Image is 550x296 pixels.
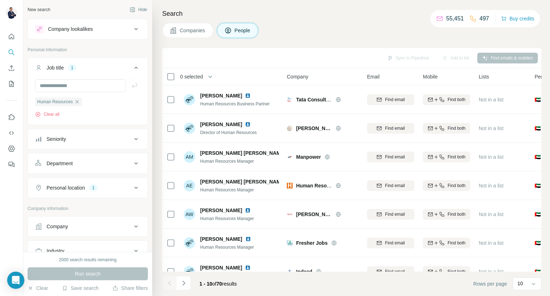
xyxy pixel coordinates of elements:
[200,159,254,164] span: Human Resources Manager
[199,281,212,287] span: 1 - 10
[423,73,438,80] span: Mobile
[448,125,465,132] span: Find both
[28,218,148,235] button: Company
[59,257,117,263] div: 2000 search results remaining
[535,268,541,275] span: 🇦🇪
[367,123,414,134] button: Find email
[296,97,360,102] span: Tata Consultancy Services
[47,247,64,254] div: Industry
[287,73,308,80] span: Company
[479,154,503,160] span: Not in a list
[48,25,93,33] div: Company lookalikes
[200,236,242,242] span: [PERSON_NAME]
[47,184,85,191] div: Personal location
[184,266,195,277] img: Avatar
[287,125,293,131] img: Logo of Morgan McKinley
[200,92,242,99] span: [PERSON_NAME]
[184,123,195,134] img: Avatar
[385,182,405,189] span: Find email
[37,99,73,105] span: Human Resources
[125,4,152,15] button: Hide
[479,73,489,80] span: Lists
[180,27,206,34] span: Companies
[35,111,59,118] button: Clear all
[28,205,148,212] p: Company information
[47,223,68,230] div: Company
[28,242,148,259] button: Industry
[446,14,464,23] p: 55,451
[6,30,17,43] button: Quick start
[28,179,148,196] button: Personal location1
[184,209,195,220] div: AW
[367,266,414,277] button: Find email
[367,209,414,220] button: Find email
[535,239,541,247] span: 🇦🇪
[28,59,148,79] button: Job title1
[47,135,66,143] div: Seniority
[184,237,195,249] img: Avatar
[367,94,414,105] button: Find email
[200,245,254,250] span: Human Resources Manager
[535,211,541,218] span: 🇦🇪
[423,152,470,162] button: Find both
[367,180,414,191] button: Find email
[479,14,489,23] p: 497
[6,62,17,75] button: Enrich CSV
[367,152,414,162] button: Find email
[479,183,503,188] span: Not in a list
[200,207,242,214] span: [PERSON_NAME]
[287,154,293,160] img: Logo of Manpower
[245,121,251,127] img: LinkedIn logo
[448,268,465,275] span: Find both
[245,207,251,213] img: LinkedIn logo
[6,126,17,139] button: Use Surfe API
[296,268,312,275] span: Indeed
[517,280,523,287] p: 10
[200,216,254,221] span: Human Resources Manager
[112,285,148,292] button: Share filters
[296,211,332,218] span: [PERSON_NAME] & Company
[423,94,470,105] button: Find both
[6,46,17,59] button: Search
[47,160,73,167] div: Department
[296,183,357,188] span: Human Resources Online
[6,7,17,19] img: Avatar
[423,238,470,248] button: Find both
[184,180,195,191] div: AE
[448,211,465,218] span: Find both
[479,211,503,217] span: Not in a list
[245,265,251,271] img: LinkedIn logo
[7,272,24,289] div: Open Intercom Messenger
[535,96,541,103] span: 🇦🇪
[448,154,465,160] span: Find both
[501,14,534,24] button: Buy credits
[448,240,465,246] span: Find both
[287,183,293,188] img: Logo of Human Resources Online
[212,281,217,287] span: of
[296,153,321,161] span: Manpower
[367,73,380,80] span: Email
[423,209,470,220] button: Find both
[423,123,470,134] button: Find both
[235,27,251,34] span: People
[448,96,465,103] span: Find both
[287,240,293,246] img: Logo of Fresher Jobs
[28,47,148,53] p: Personal information
[47,64,64,71] div: Job title
[479,97,503,102] span: Not in a list
[184,94,195,105] img: Avatar
[385,240,405,246] span: Find email
[296,239,328,247] span: Fresher Jobs
[162,9,541,19] h4: Search
[385,211,405,218] span: Find email
[385,154,405,160] span: Find email
[245,93,251,99] img: LinkedIn logo
[200,149,286,157] span: [PERSON_NAME] [PERSON_NAME]
[28,20,148,38] button: Company lookalikes
[479,240,503,246] span: Not in a list
[385,125,405,132] span: Find email
[200,130,257,135] span: Director of Human Resources
[287,211,293,217] img: Logo of Bain & Company
[287,97,293,102] img: Logo of Tata Consultancy Services
[245,236,251,242] img: LinkedIn logo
